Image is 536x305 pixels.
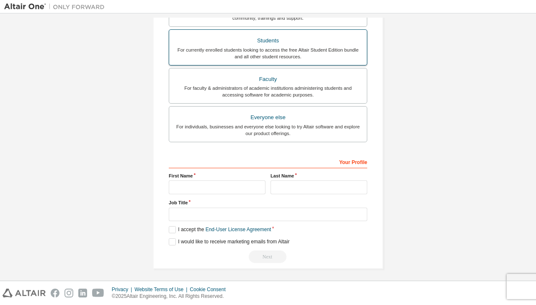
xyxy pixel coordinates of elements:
[174,47,362,60] div: For currently enrolled students looking to access the free Altair Student Edition bundle and all ...
[174,73,362,85] div: Faculty
[174,35,362,47] div: Students
[78,289,87,297] img: linkedin.svg
[4,3,109,11] img: Altair One
[169,226,271,233] label: I accept the
[112,286,134,293] div: Privacy
[169,250,367,263] div: Read and acccept EULA to continue
[174,85,362,98] div: For faculty & administrators of academic institutions administering students and accessing softwa...
[134,286,190,293] div: Website Terms of Use
[64,289,73,297] img: instagram.svg
[169,199,367,206] label: Job Title
[271,172,367,179] label: Last Name
[112,293,231,300] p: © 2025 Altair Engineering, Inc. All Rights Reserved.
[169,172,265,179] label: First Name
[169,155,367,168] div: Your Profile
[92,289,104,297] img: youtube.svg
[174,123,362,137] div: For individuals, businesses and everyone else looking to try Altair software and explore our prod...
[3,289,46,297] img: altair_logo.svg
[174,112,362,123] div: Everyone else
[169,238,289,245] label: I would like to receive marketing emails from Altair
[51,289,59,297] img: facebook.svg
[206,227,271,232] a: End-User License Agreement
[190,286,230,293] div: Cookie Consent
